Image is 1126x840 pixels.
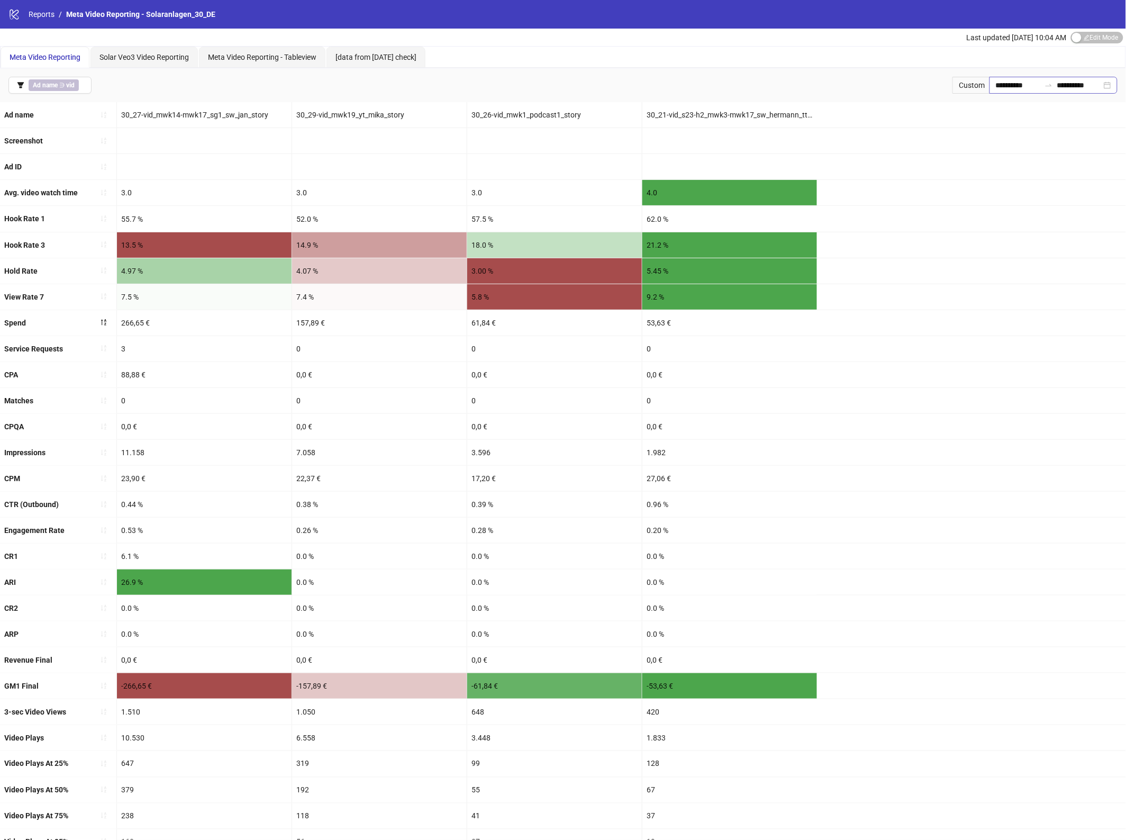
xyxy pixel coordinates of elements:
[292,492,467,517] div: 0.38 %
[292,310,467,336] div: 157,89 €
[208,53,316,61] span: Meta Video Reporting - Tableview
[642,725,817,751] div: 1.833
[292,388,467,413] div: 0
[292,544,467,569] div: 0.0 %
[467,518,642,543] div: 0.28 %
[117,673,292,699] div: -266,65 €
[29,79,79,91] span: ∋
[4,734,44,742] b: Video Plays
[4,448,46,457] b: Impressions
[100,760,107,767] span: sort-ascending
[642,518,817,543] div: 0.20 %
[642,414,817,439] div: 0,0 €
[117,778,292,803] div: 379
[952,77,989,94] div: Custom
[100,708,107,716] span: sort-ascending
[117,388,292,413] div: 0
[4,656,52,664] b: Revenue Final
[4,604,18,612] b: CR2
[642,232,817,258] div: 21.2 %
[642,803,817,829] div: 37
[4,371,18,379] b: CPA
[100,319,107,326] span: sort-descending
[26,8,57,20] a: Reports
[17,82,24,89] span: filter
[4,500,59,509] b: CTR (Outbound)
[292,518,467,543] div: 0.26 %
[100,345,107,352] span: sort-ascending
[292,778,467,803] div: 192
[117,440,292,465] div: 11.158
[100,604,107,612] span: sort-ascending
[292,466,467,491] div: 22,37 €
[467,544,642,569] div: 0.0 %
[4,214,45,223] b: Hook Rate 1
[467,102,642,128] div: 30_26-vid_mwk1_podcast1_story
[642,336,817,362] div: 0
[10,53,80,61] span: Meta Video Reporting
[467,595,642,621] div: 0.0 %
[117,595,292,621] div: 0.0 %
[33,82,58,89] b: Ad name
[467,258,642,284] div: 3.00 %
[292,595,467,621] div: 0.0 %
[100,579,107,586] span: sort-ascending
[100,734,107,742] span: sort-ascending
[467,388,642,413] div: 0
[117,647,292,673] div: 0,0 €
[66,10,215,19] span: Meta Video Reporting - Solaranlagen_30_DE
[467,647,642,673] div: 0,0 €
[100,267,107,274] span: sort-ascending
[117,803,292,829] div: 238
[467,725,642,751] div: 3.448
[467,751,642,776] div: 99
[467,362,642,387] div: 0,0 €
[100,189,107,196] span: sort-ascending
[4,111,34,119] b: Ad name
[100,423,107,430] span: sort-ascending
[100,449,107,456] span: sort-ascending
[292,803,467,829] div: 118
[467,492,642,517] div: 0.39 %
[4,682,39,690] b: GM1 Final
[4,267,38,275] b: Hold Rate
[100,111,107,119] span: sort-ascending
[4,812,68,820] b: Video Plays At 75%
[292,232,467,258] div: 14.9 %
[467,621,642,647] div: 0.0 %
[292,751,467,776] div: 319
[292,284,467,310] div: 7.4 %
[642,492,817,517] div: 0.96 %
[467,466,642,491] div: 17,20 €
[642,466,817,491] div: 27,06 €
[117,699,292,725] div: 1.510
[292,180,467,205] div: 3.0
[292,102,467,128] div: 30_29-vid_mwk19_yt_mika_story
[642,206,817,231] div: 62.0 %
[642,778,817,803] div: 67
[117,258,292,284] div: 4.97 %
[99,53,189,61] span: Solar Veo3 Video Reporting
[467,336,642,362] div: 0
[292,440,467,465] div: 7.058
[100,215,107,222] span: sort-ascending
[292,673,467,699] div: -157,89 €
[642,673,817,699] div: -53,63 €
[100,553,107,560] span: sort-ascending
[59,8,62,20] li: /
[467,310,642,336] div: 61,84 €
[4,422,24,431] b: CPQA
[100,656,107,664] span: sort-ascending
[117,544,292,569] div: 6.1 %
[4,241,45,249] b: Hook Rate 3
[4,319,26,327] b: Spend
[642,621,817,647] div: 0.0 %
[4,630,19,638] b: ARP
[642,362,817,387] div: 0,0 €
[117,725,292,751] div: 10.530
[642,440,817,465] div: 1.982
[4,137,43,145] b: Screenshot
[335,53,416,61] span: [data from [DATE] check]
[467,570,642,595] div: 0.0 %
[4,578,16,586] b: ARI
